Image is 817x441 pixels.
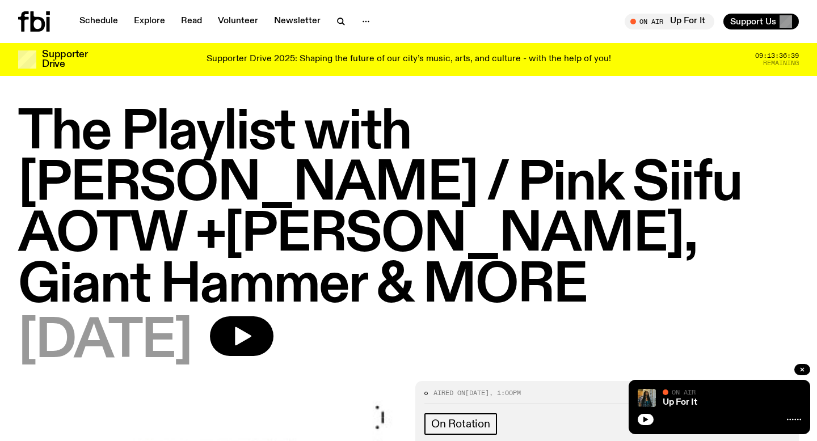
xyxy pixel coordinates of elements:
[42,50,87,69] h3: Supporter Drive
[18,316,192,367] span: [DATE]
[489,388,521,397] span: , 1:00pm
[424,413,497,435] a: On Rotation
[127,14,172,29] a: Explore
[730,16,776,27] span: Support Us
[207,54,611,65] p: Supporter Drive 2025: Shaping the future of our city’s music, arts, and culture - with the help o...
[433,388,465,397] span: Aired on
[431,418,490,430] span: On Rotation
[267,14,327,29] a: Newsletter
[625,14,714,29] button: On AirUp For It
[73,14,125,29] a: Schedule
[174,14,209,29] a: Read
[18,108,799,312] h1: The Playlist with [PERSON_NAME] / Pink Siifu AOTW +[PERSON_NAME], Giant Hammer & MORE
[755,53,799,59] span: 09:13:36:39
[763,60,799,66] span: Remaining
[672,388,696,396] span: On Air
[663,398,697,407] a: Up For It
[638,389,656,407] img: Ify - a Brown Skin girl with black braided twists, looking up to the side with her tongue stickin...
[465,388,489,397] span: [DATE]
[723,14,799,29] button: Support Us
[211,14,265,29] a: Volunteer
